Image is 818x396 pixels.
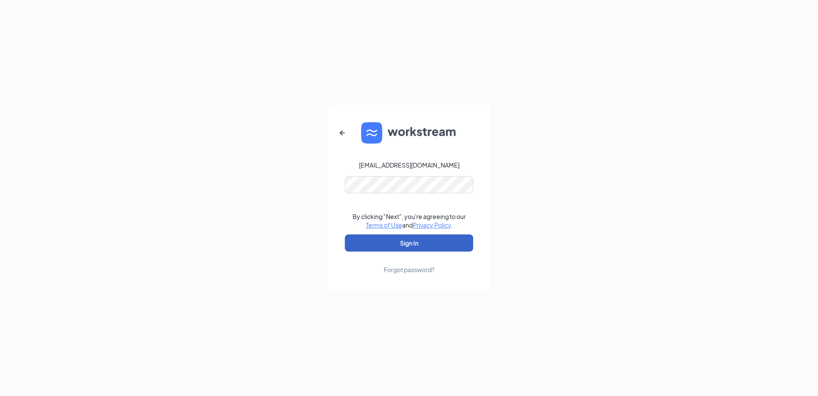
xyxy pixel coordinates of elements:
[359,161,459,169] div: [EMAIL_ADDRESS][DOMAIN_NAME]
[384,265,435,274] div: Forgot password?
[413,221,451,229] a: Privacy Policy
[353,212,466,229] div: By clicking "Next", you're agreeing to our and .
[345,234,473,252] button: Sign In
[384,252,435,274] a: Forgot password?
[332,123,353,143] button: ArrowLeftNew
[366,221,402,229] a: Terms of Use
[337,128,347,138] svg: ArrowLeftNew
[361,122,457,144] img: WS logo and Workstream text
